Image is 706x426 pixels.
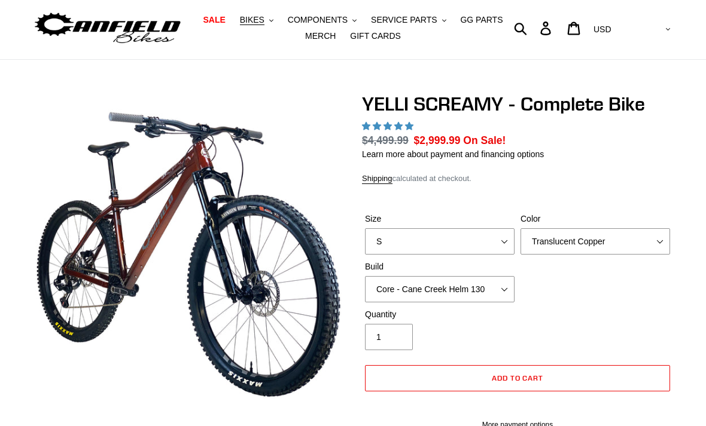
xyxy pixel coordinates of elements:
[197,12,231,28] a: SALE
[365,12,452,28] button: SERVICE PARTS
[414,134,461,146] span: $2,999.99
[299,28,342,44] a: MERCH
[305,31,336,41] span: MERCH
[371,15,437,25] span: SERVICE PARTS
[362,121,416,131] span: 5.00 stars
[362,93,673,115] h1: YELLI SCREAMY - Complete Bike
[362,134,409,146] s: $4,499.99
[365,365,670,391] button: Add to cart
[454,12,509,28] a: GG PARTS
[362,174,392,184] a: Shipping
[521,213,670,225] label: Color
[362,173,673,185] div: calculated at checkout.
[35,95,342,401] img: YELLI SCREAMY - Complete Bike
[350,31,401,41] span: GIFT CARDS
[282,12,363,28] button: COMPONENTS
[344,28,407,44] a: GIFT CARDS
[240,15,264,25] span: BIKES
[492,373,544,382] span: Add to cart
[362,149,544,159] a: Learn more about payment and financing options
[203,15,225,25] span: SALE
[463,133,506,148] span: On Sale!
[365,213,515,225] label: Size
[288,15,348,25] span: COMPONENTS
[234,12,279,28] button: BIKES
[460,15,503,25] span: GG PARTS
[33,10,182,47] img: Canfield Bikes
[365,308,515,321] label: Quantity
[365,260,515,273] label: Build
